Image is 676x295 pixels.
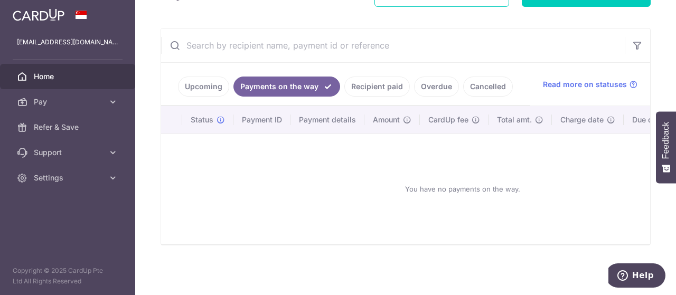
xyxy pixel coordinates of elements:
[543,79,627,90] span: Read more on statuses
[13,8,64,21] img: CardUp
[161,28,625,62] input: Search by recipient name, payment id or reference
[543,79,637,90] a: Read more on statuses
[497,115,532,125] span: Total amt.
[233,106,290,134] th: Payment ID
[661,122,671,159] span: Feedback
[608,263,665,290] iframe: Opens a widget where you can find more information
[463,77,513,97] a: Cancelled
[233,77,340,97] a: Payments on the way
[428,115,468,125] span: CardUp fee
[373,115,400,125] span: Amount
[17,37,118,47] p: [EMAIL_ADDRESS][DOMAIN_NAME]
[34,97,104,107] span: Pay
[34,122,104,132] span: Refer & Save
[191,115,213,125] span: Status
[632,115,664,125] span: Due date
[656,111,676,183] button: Feedback - Show survey
[560,115,604,125] span: Charge date
[34,71,104,82] span: Home
[178,77,229,97] a: Upcoming
[34,147,104,158] span: Support
[344,77,410,97] a: Recipient paid
[34,173,104,183] span: Settings
[414,77,459,97] a: Overdue
[290,106,364,134] th: Payment details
